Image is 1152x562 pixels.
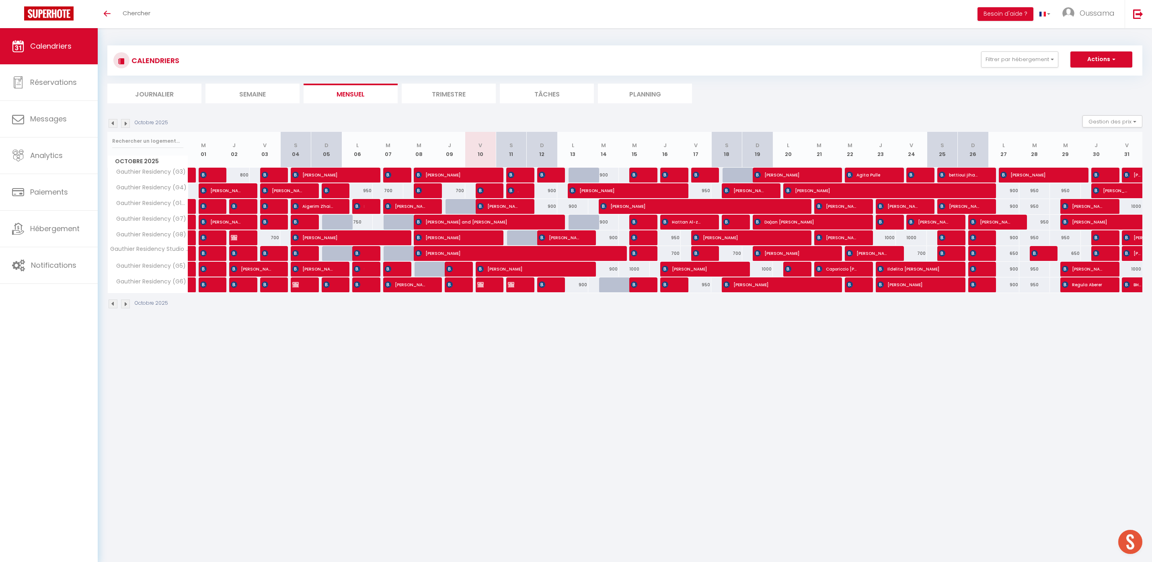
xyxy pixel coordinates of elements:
span: [PERSON_NAME] [970,214,1011,230]
abbr: D [324,142,329,149]
img: logout [1133,9,1143,19]
a: [PERSON_NAME] [188,215,192,230]
th: 13 [557,132,588,168]
span: [PERSON_NAME] Ste Gr management [1123,246,1142,261]
button: Besoin d'aide ? [977,7,1033,21]
span: [PERSON_NAME] [292,230,396,245]
abbr: J [232,142,236,149]
div: 950 [1019,215,1050,230]
span: [PERSON_NAME] [600,199,797,214]
div: 750 [342,215,373,230]
div: 1000 [865,230,896,245]
th: 11 [496,132,527,168]
span: Amine By [508,183,518,198]
span: [PERSON_NAME] [754,167,827,183]
span: [PERSON_NAME] [415,167,488,183]
span: [PERSON_NAME] [292,277,303,292]
abbr: L [787,142,789,149]
a: [PERSON_NAME] Sbih [188,168,192,183]
span: [PERSON_NAME] and [PERSON_NAME] [415,214,550,230]
span: [PERSON_NAME] [816,230,857,245]
span: Messages [30,114,67,124]
th: 25 [927,132,958,168]
th: 09 [434,132,465,168]
span: [PERSON_NAME] [385,199,426,214]
span: Calendriers [30,41,72,51]
abbr: M [1063,142,1068,149]
span: [PERSON_NAME] [415,230,488,245]
div: 950 [681,277,712,292]
div: 900 [988,199,1019,214]
span: [PERSON_NAME] [262,167,272,183]
span: [PERSON_NAME] [385,167,395,183]
span: [PERSON_NAME] [662,277,672,292]
span: Gauthier Residency (G5) [109,262,188,271]
div: 900 [988,262,1019,277]
button: Actions [1070,51,1132,68]
abbr: V [478,142,482,149]
span: [PERSON_NAME] [539,277,549,292]
span: Wafa Arjane [200,230,211,245]
h3: CALENDRIERS [129,51,179,70]
th: 23 [865,132,896,168]
abbr: M [417,142,421,149]
span: [PERSON_NAME] [262,183,303,198]
span: Gauthier Residency (G8) [109,230,188,239]
abbr: D [971,142,975,149]
span: [PERSON_NAME] [785,261,795,277]
a: [PERSON_NAME] [188,262,192,277]
span: [PERSON_NAME] [1093,167,1103,183]
th: 26 [958,132,989,168]
th: 07 [373,132,404,168]
span: [PERSON_NAME] [292,261,334,277]
a: [PERSON_NAME] [188,230,192,246]
th: 17 [681,132,712,168]
span: [PERSON_NAME] [262,214,272,230]
th: 20 [773,132,804,168]
th: 01 [188,132,219,168]
span: [PERSON_NAME] [785,183,981,198]
span: Analytics [30,150,63,160]
span: [PERSON_NAME] [292,214,303,230]
abbr: M [632,142,637,149]
div: 700 [650,246,681,261]
th: 27 [988,132,1019,168]
div: 950 [681,183,712,198]
span: [PERSON_NAME] [446,261,457,277]
div: 950 [1019,183,1050,198]
th: 19 [742,132,773,168]
span: [PERSON_NAME] [231,246,241,261]
li: Planning [598,84,692,103]
span: Gauthier Residency (G7) [109,215,188,224]
span: [PERSON_NAME] [970,261,980,277]
li: Journalier [107,84,201,103]
th: 03 [250,132,281,168]
div: 700 [434,183,465,198]
div: 650 [988,246,1019,261]
span: Gauthier Residency (G10) [109,199,189,208]
span: [PERSON_NAME] [354,246,364,261]
div: 900 [557,277,588,292]
span: Ildelita [PERSON_NAME] [877,261,950,277]
th: 08 [403,132,434,168]
span: [PERSON_NAME] [970,277,980,292]
span: [PERSON_NAME] [970,230,980,245]
abbr: J [663,142,667,149]
div: 900 [588,168,619,183]
span: [PERSON_NAME] [569,183,673,198]
span: [PERSON_NAME] [846,277,857,292]
span: [PERSON_NAME] [323,183,334,198]
div: 950 [650,230,681,245]
a: [PERSON_NAME] [188,199,192,214]
abbr: V [910,142,913,149]
span: Octobre 2025 [108,156,188,167]
a: [PERSON_NAME] [188,246,192,261]
span: [PERSON_NAME] [877,214,888,230]
span: [PERSON_NAME] [693,167,703,183]
li: Tâches [500,84,594,103]
span: [PERSON_NAME] [539,167,549,183]
div: 700 [373,183,404,198]
span: Hattan Al-zahrani [662,214,703,230]
abbr: S [294,142,298,149]
button: Filtrer par hébergement [981,51,1058,68]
